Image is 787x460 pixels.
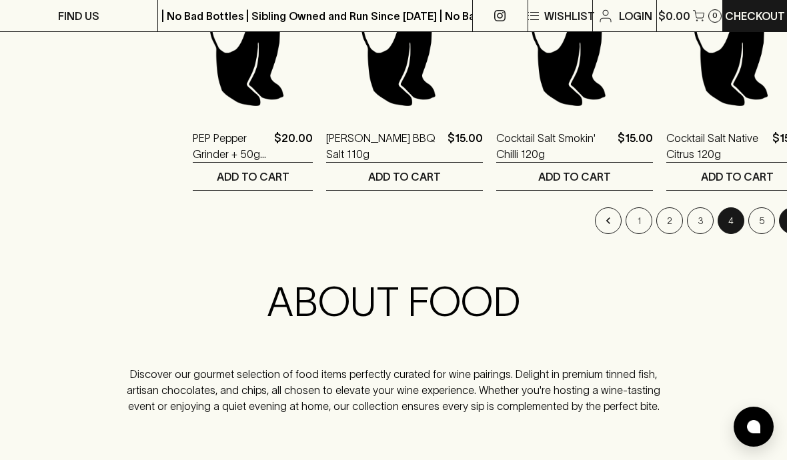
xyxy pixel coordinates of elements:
button: ADD TO CART [496,163,653,190]
button: ADD TO CART [193,163,313,190]
p: Discover our gourmet selection of food items perfectly curated for wine pairings. Delight in prem... [118,366,669,414]
p: FIND US [58,8,99,24]
p: ADD TO CART [538,169,611,185]
p: $15.00 [618,130,653,162]
button: Go to page 2 [656,207,683,234]
a: Cocktail Salt Native Citrus 120g [666,130,767,162]
p: Login [619,8,652,24]
p: $20.00 [274,130,313,162]
h2: ABOUT FOOD [118,278,669,326]
button: Go to page 5 [748,207,775,234]
p: $0.00 [658,8,690,24]
button: page 4 [718,207,744,234]
p: ADD TO CART [368,169,441,185]
a: PEP Pepper Grinder + 50g PEP [193,130,269,162]
p: Wishlist [544,8,595,24]
button: Go to page 3 [687,207,714,234]
p: ADD TO CART [217,169,289,185]
a: [PERSON_NAME] BBQ Salt 110g [326,130,442,162]
button: Go to previous page [595,207,622,234]
p: Checkout [725,8,785,24]
p: 0 [712,12,718,19]
button: ADD TO CART [326,163,483,190]
button: Go to page 1 [626,207,652,234]
p: ADD TO CART [701,169,774,185]
p: $15.00 [448,130,483,162]
img: bubble-icon [747,420,760,433]
a: Cocktail Salt Smokin' Chilli 120g [496,130,612,162]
